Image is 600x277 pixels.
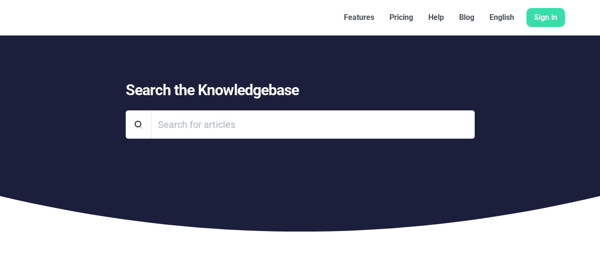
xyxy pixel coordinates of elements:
[526,8,565,27] a: Sign in
[126,81,475,99] h1: Search the Knowledgebase
[344,13,374,22] font: Features
[459,13,474,22] font: Blog
[382,8,421,27] a: Pricing
[482,8,522,27] a: English
[151,110,475,139] input: Search
[421,8,452,27] a: Help
[428,13,444,22] font: Help
[534,13,557,22] font: Sign in
[389,13,413,22] font: Pricing
[452,8,482,27] a: Blog
[336,8,382,27] a: Features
